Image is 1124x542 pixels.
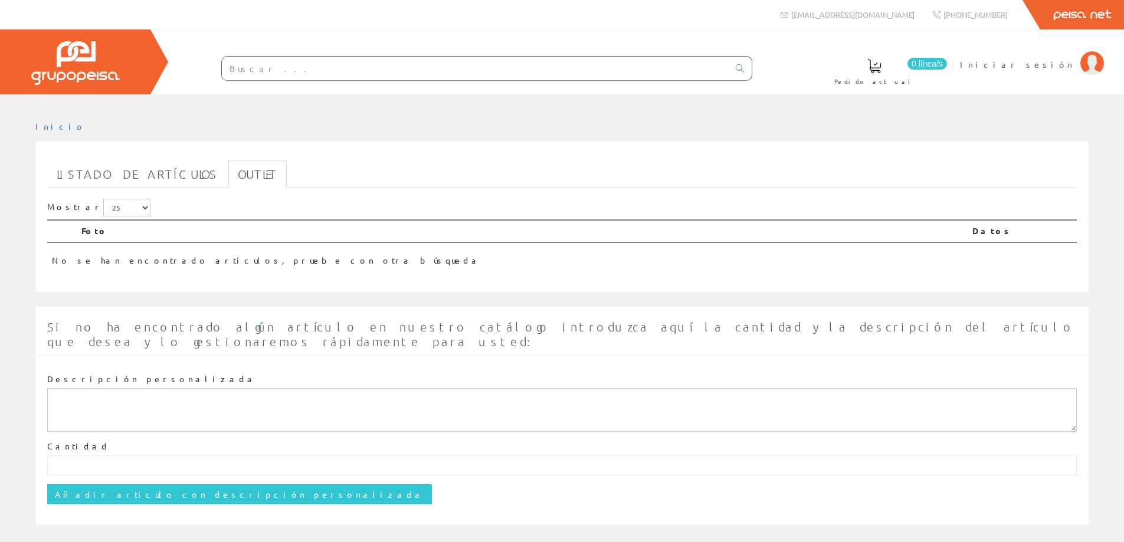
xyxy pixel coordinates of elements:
[222,57,729,80] input: Buscar ...
[103,199,150,216] select: Mostrar
[834,75,915,87] span: Pedido actual
[968,220,1077,242] th: Datos
[47,160,227,188] a: Listado de artículos
[35,121,86,132] a: Inicio
[960,58,1074,70] span: Iniciar sesión
[47,484,432,504] input: Añadir artículo con descripción personalizada
[77,220,968,242] th: Foto
[47,199,150,216] label: Mostrar
[47,242,968,271] td: No se han encontrado artículos, pruebe con otra búsqueda
[47,373,257,385] label: Descripción personalizada
[907,58,947,70] span: 0 línea/s
[943,9,1008,19] span: [PHONE_NUMBER]
[31,41,120,85] img: Grupo Peisa
[960,49,1104,60] a: Iniciar sesión
[791,9,915,19] span: [EMAIL_ADDRESS][DOMAIN_NAME]
[228,160,287,188] a: Outlet
[47,441,110,452] label: Cantidad
[47,320,1074,349] span: Si no ha encontrado algún artículo en nuestro catálogo introduzca aquí la cantidad y la descripci...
